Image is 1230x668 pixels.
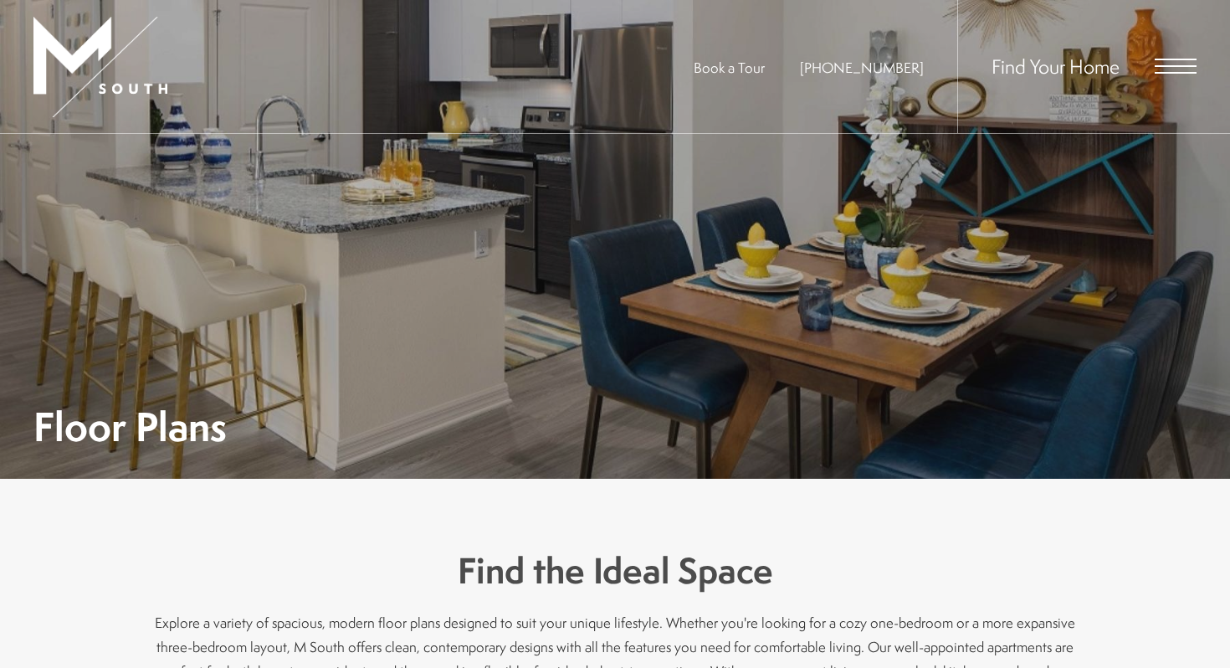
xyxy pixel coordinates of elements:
[1155,59,1197,74] button: Open Menu
[992,53,1120,80] a: Find Your Home
[155,546,1075,596] h3: Find the Ideal Space
[694,58,765,77] a: Book a Tour
[800,58,924,77] a: Call Us at 813-570-8014
[800,58,924,77] span: [PHONE_NUMBER]
[33,408,227,445] h1: Floor Plans
[33,17,167,117] img: MSouth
